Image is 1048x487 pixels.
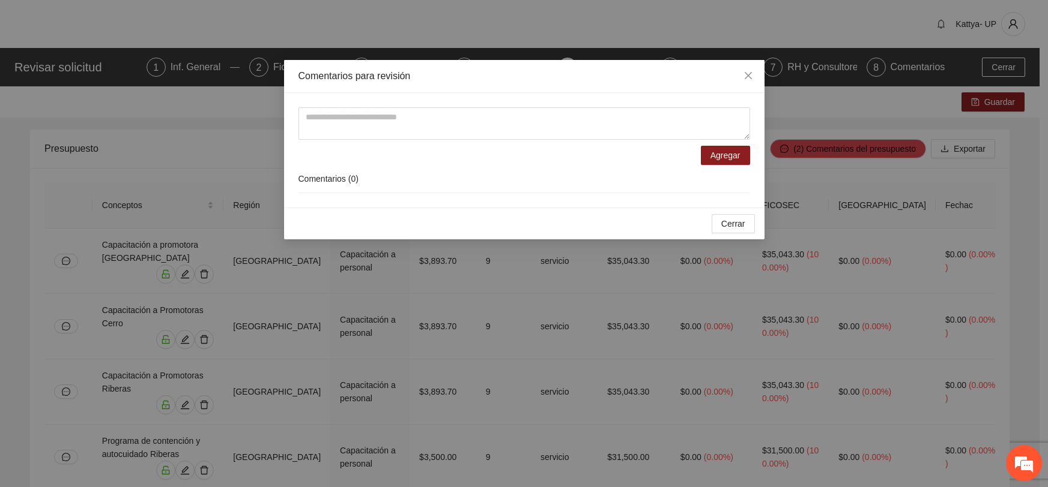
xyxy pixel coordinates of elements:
span: Comentarios ( 0 ) [298,174,359,184]
span: Cerrar [721,217,745,230]
div: Comentarios para revisión [298,70,750,83]
span: Agregar [710,149,741,162]
button: Agregar [701,146,750,165]
button: Cerrar [712,214,755,233]
span: close [744,71,753,80]
button: Close [732,60,765,92]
